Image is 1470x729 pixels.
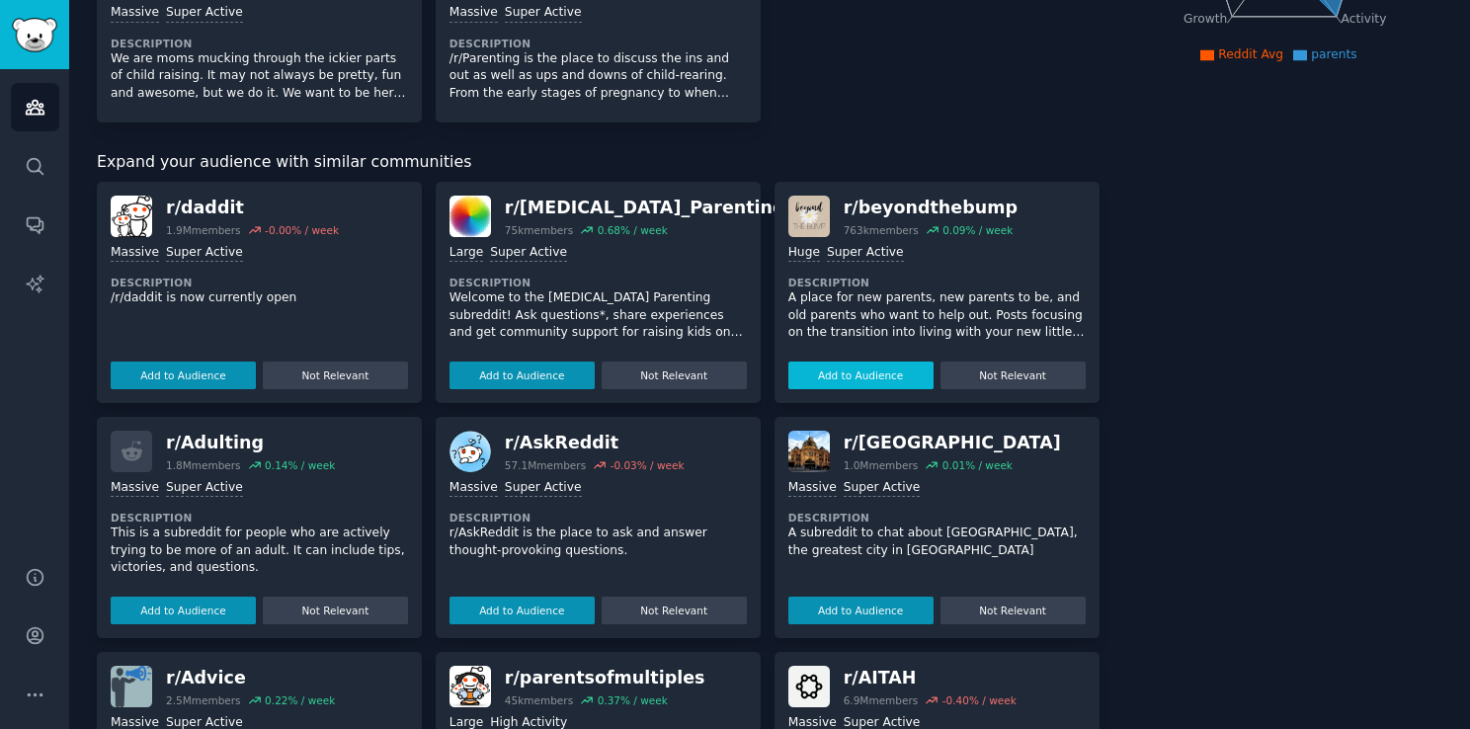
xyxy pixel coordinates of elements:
[449,50,747,103] p: /r/Parenting is the place to discuss the ins and out as well as ups and downs of child-rearing. F...
[265,223,339,237] div: -0.00 % / week
[265,458,335,472] div: 0.14 % / week
[449,525,747,559] p: r/AskReddit is the place to ask and answer thought-provoking questions.
[263,597,408,624] button: Not Relevant
[598,693,668,707] div: 0.37 % / week
[449,597,595,624] button: Add to Audience
[111,525,408,577] p: This is a subreddit for people who are actively trying to be more of an adult. It can include tip...
[788,289,1086,342] p: A place for new parents, new parents to be, and old parents who want to help out. Posts focusing ...
[263,362,408,389] button: Not Relevant
[1218,47,1283,61] span: Reddit Avg
[449,4,498,23] div: Massive
[97,150,471,175] span: Expand your audience with similar communities
[788,244,820,263] div: Huge
[940,597,1086,624] button: Not Relevant
[505,196,785,220] div: r/ [MEDICAL_DATA]_Parenting
[942,693,1017,707] div: -0.40 % / week
[449,276,747,289] dt: Description
[942,458,1013,472] div: 0.01 % / week
[844,196,1018,220] div: r/ beyondthebump
[788,276,1086,289] dt: Description
[788,597,934,624] button: Add to Audience
[111,50,408,103] p: We are moms mucking through the ickier parts of child raising. It may not always be pretty, fun a...
[449,511,747,525] dt: Description
[111,597,256,624] button: Add to Audience
[505,479,582,498] div: Super Active
[844,431,1061,455] div: r/ [GEOGRAPHIC_DATA]
[449,362,595,389] button: Add to Audience
[166,431,335,455] div: r/ Adulting
[505,666,705,690] div: r/ parentsofmultiples
[449,479,498,498] div: Massive
[111,362,256,389] button: Add to Audience
[166,223,241,237] div: 1.9M members
[12,18,57,52] img: GummySearch logo
[1184,12,1227,26] tspan: Growth
[788,525,1086,559] p: A subreddit to chat about [GEOGRAPHIC_DATA], the greatest city in [GEOGRAPHIC_DATA]
[111,244,159,263] div: Massive
[166,666,335,690] div: r/ Advice
[788,511,1086,525] dt: Description
[449,37,747,50] dt: Description
[844,223,919,237] div: 763k members
[942,223,1013,237] div: 0.09 % / week
[844,666,1017,690] div: r/ AITAH
[844,693,919,707] div: 6.9M members
[449,244,483,263] div: Large
[827,244,904,263] div: Super Active
[111,276,408,289] dt: Description
[166,693,241,707] div: 2.5M members
[166,196,339,220] div: r/ daddit
[844,479,921,498] div: Super Active
[166,4,243,23] div: Super Active
[505,431,685,455] div: r/ AskReddit
[449,289,747,342] p: Welcome to the [MEDICAL_DATA] Parenting subreddit! Ask questions*, share experiences and get comm...
[265,693,335,707] div: 0.22 % / week
[788,431,830,472] img: melbourne
[449,431,491,472] img: AskReddit
[602,362,747,389] button: Not Relevant
[111,289,408,307] p: /r/daddit is now currently open
[1311,47,1357,61] span: parents
[598,223,668,237] div: 0.68 % / week
[611,458,685,472] div: -0.03 % / week
[166,458,241,472] div: 1.8M members
[111,37,408,50] dt: Description
[111,511,408,525] dt: Description
[166,479,243,498] div: Super Active
[505,458,586,472] div: 57.1M members
[111,479,159,498] div: Massive
[111,666,152,707] img: Advice
[844,458,919,472] div: 1.0M members
[505,693,573,707] div: 45k members
[505,4,582,23] div: Super Active
[505,223,573,237] div: 75k members
[788,196,830,237] img: beyondthebump
[111,196,152,237] img: daddit
[788,479,837,498] div: Massive
[940,362,1086,389] button: Not Relevant
[449,196,491,237] img: Autism_Parenting
[449,666,491,707] img: parentsofmultiples
[1341,12,1386,26] tspan: Activity
[490,244,567,263] div: Super Active
[788,666,830,707] img: AITAH
[166,244,243,263] div: Super Active
[788,362,934,389] button: Add to Audience
[111,4,159,23] div: Massive
[602,597,747,624] button: Not Relevant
